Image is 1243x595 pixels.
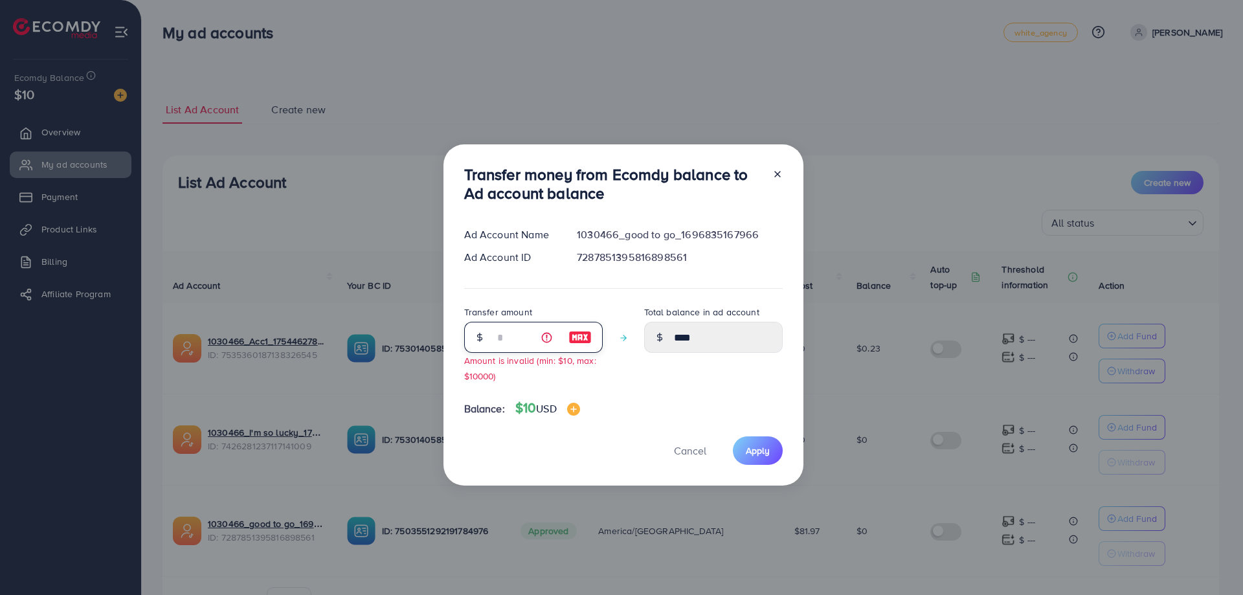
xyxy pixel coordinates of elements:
h3: Transfer money from Ecomdy balance to Ad account balance [464,165,762,203]
span: USD [536,401,556,416]
iframe: Chat [1188,537,1233,585]
div: 1030466_good to go_1696835167966 [566,227,792,242]
img: image [568,330,592,345]
span: Cancel [674,443,706,458]
div: Ad Account Name [454,227,567,242]
span: Apply [746,444,770,457]
label: Total balance in ad account [644,306,759,319]
img: image [567,403,580,416]
h4: $10 [515,400,580,416]
small: Amount is invalid (min: $10, max: $10000) [464,354,596,381]
button: Cancel [658,436,722,464]
button: Apply [733,436,783,464]
div: 7287851395816898561 [566,250,792,265]
label: Transfer amount [464,306,532,319]
div: Ad Account ID [454,250,567,265]
span: Balance: [464,401,505,416]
